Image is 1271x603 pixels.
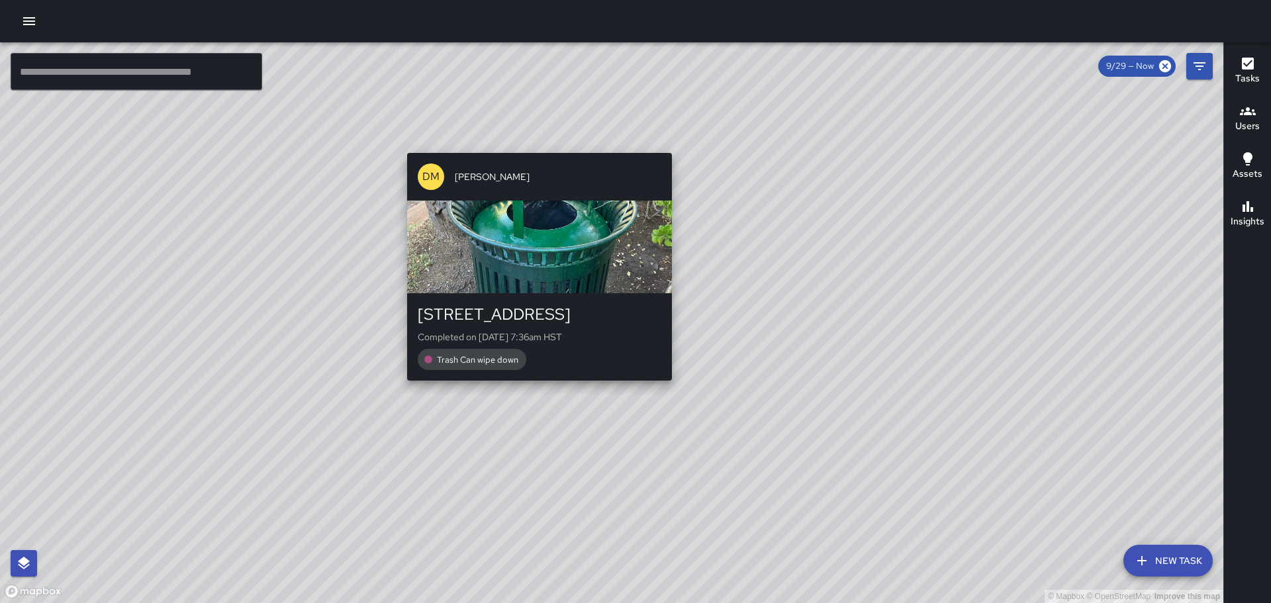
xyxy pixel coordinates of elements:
button: DM[PERSON_NAME][STREET_ADDRESS]Completed on [DATE] 7:36am HSTTrash Can wipe down [407,153,672,381]
p: DM [422,169,440,185]
span: [PERSON_NAME] [455,170,661,183]
h6: Assets [1233,167,1262,181]
h6: Tasks [1235,71,1260,86]
h6: Insights [1231,214,1264,229]
button: Users [1224,95,1271,143]
span: Trash Can wipe down [429,353,526,367]
button: New Task [1123,545,1213,577]
button: Tasks [1224,48,1271,95]
p: Completed on [DATE] 7:36am HST [418,330,661,344]
button: Insights [1224,191,1271,238]
button: Filters [1186,53,1213,79]
span: 9/29 — Now [1098,60,1162,73]
div: [STREET_ADDRESS] [418,304,661,325]
button: Assets [1224,143,1271,191]
div: 9/29 — Now [1098,56,1176,77]
h6: Users [1235,119,1260,134]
